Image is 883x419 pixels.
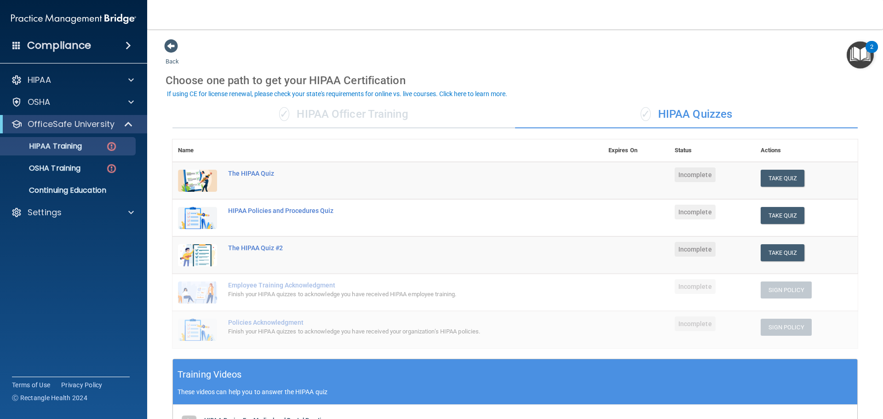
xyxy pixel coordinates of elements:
[669,139,755,162] th: Status
[166,89,509,98] button: If using CE for license renewal, please check your state's requirements for online vs. live cours...
[228,326,557,337] div: Finish your HIPAA quizzes to acknowledge you have received your organization’s HIPAA policies.
[28,75,51,86] p: HIPAA
[12,393,87,402] span: Ⓒ Rectangle Health 2024
[641,107,651,121] span: ✓
[761,170,805,187] button: Take Quiz
[28,207,62,218] p: Settings
[870,47,873,59] div: 2
[61,380,103,390] a: Privacy Policy
[761,281,812,298] button: Sign Policy
[28,97,51,108] p: OSHA
[178,367,242,383] h5: Training Videos
[28,119,115,130] p: OfficeSafe University
[675,279,716,294] span: Incomplete
[11,119,133,130] a: OfficeSafe University
[847,41,874,69] button: Open Resource Center, 2 new notifications
[761,244,805,261] button: Take Quiz
[106,163,117,174] img: danger-circle.6113f641.png
[172,139,223,162] th: Name
[761,319,812,336] button: Sign Policy
[178,388,853,396] p: These videos can help you to answer the HIPAA quiz
[228,289,557,300] div: Finish your HIPAA quizzes to acknowledge you have received HIPAA employee training.
[27,39,91,52] h4: Compliance
[228,244,557,252] div: The HIPAA Quiz #2
[675,167,716,182] span: Incomplete
[166,67,865,94] div: Choose one path to get your HIPAA Certification
[6,142,82,151] p: HIPAA Training
[6,164,80,173] p: OSHA Training
[755,139,858,162] th: Actions
[11,10,136,28] img: PMB logo
[167,91,507,97] div: If using CE for license renewal, please check your state's requirements for online vs. live cours...
[228,170,557,177] div: The HIPAA Quiz
[603,139,669,162] th: Expires On
[228,207,557,214] div: HIPAA Policies and Procedures Quiz
[6,186,132,195] p: Continuing Education
[166,47,179,65] a: Back
[724,354,872,390] iframe: Drift Widget Chat Controller
[761,207,805,224] button: Take Quiz
[172,101,515,128] div: HIPAA Officer Training
[279,107,289,121] span: ✓
[12,380,50,390] a: Terms of Use
[106,141,117,152] img: danger-circle.6113f641.png
[675,316,716,331] span: Incomplete
[228,281,557,289] div: Employee Training Acknowledgment
[11,75,134,86] a: HIPAA
[228,319,557,326] div: Policies Acknowledgment
[11,97,134,108] a: OSHA
[515,101,858,128] div: HIPAA Quizzes
[675,205,716,219] span: Incomplete
[11,207,134,218] a: Settings
[675,242,716,257] span: Incomplete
